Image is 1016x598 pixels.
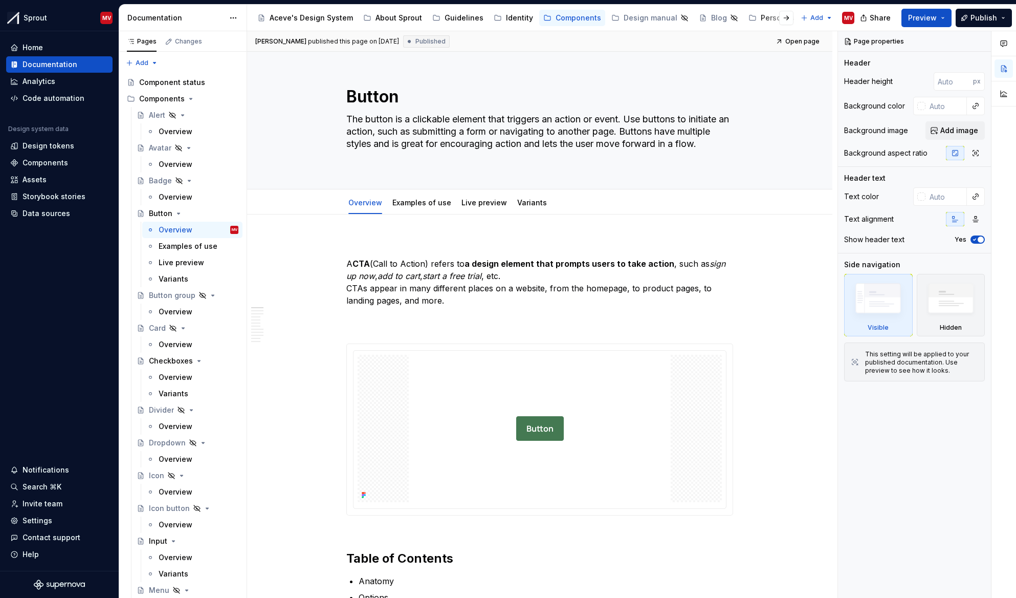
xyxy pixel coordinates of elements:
div: Icon [149,471,164,481]
div: Icon button [149,503,190,514]
div: Variants [513,191,551,213]
a: Dropdown [132,435,242,451]
div: Avatar [149,143,171,153]
div: MV [102,14,111,22]
div: Components [139,94,185,104]
a: Components [6,155,113,171]
div: Overview [159,552,192,563]
div: Examples of use [388,191,455,213]
input: Auto [934,72,973,91]
div: Identity [506,13,533,23]
div: Pages [127,37,157,46]
a: Overview [142,369,242,386]
a: Live preview [142,254,242,271]
div: Live preview [457,191,511,213]
span: [PERSON_NAME] [255,37,306,46]
button: Publish [956,9,1012,27]
span: Preview [908,13,937,23]
span: Add [810,14,823,22]
a: Input [132,533,242,549]
a: Components [539,10,605,26]
a: Icon button [132,500,242,517]
a: Overview [142,418,242,435]
a: Documentation [6,56,113,73]
span: Share [870,13,891,23]
div: Overview [159,421,192,432]
button: Help [6,546,113,563]
a: Overview [142,336,242,353]
div: Header text [844,173,886,183]
a: About Sprout [359,10,426,26]
button: Preview [901,9,952,27]
div: Sprout [24,13,47,23]
div: Page tree [253,8,796,28]
div: Overview [344,191,386,213]
div: Text color [844,191,879,202]
div: Overview [159,126,192,137]
a: Overview [142,156,242,173]
a: Home [6,39,113,56]
div: Badge [149,176,172,186]
a: Overview [142,517,242,533]
div: Card [149,323,166,333]
div: Components [556,13,601,23]
div: Design manual [624,13,677,23]
div: Overview [159,339,192,350]
a: Settings [6,512,113,529]
div: Blog [711,13,727,23]
div: Code automation [23,93,84,103]
a: Variants [142,386,242,402]
a: Open page [772,34,824,49]
div: Alert [149,110,165,120]
div: Menu [149,585,169,595]
div: Side navigation [844,260,900,270]
a: Alert [132,107,242,123]
a: Variants [517,198,547,207]
div: About Sprout [376,13,422,23]
div: Checkboxes [149,356,193,366]
a: Design manual [607,10,693,26]
a: Variants [142,566,242,582]
a: Overview [142,549,242,566]
div: Header height [844,76,893,87]
a: Overview [142,189,242,205]
div: Text alignment [844,214,894,224]
a: Personas [744,10,799,26]
a: Guidelines [428,10,488,26]
span: Publish [970,13,997,23]
div: Overview [159,192,192,202]
a: Badge [132,173,242,189]
em: add to cart [378,271,420,281]
a: Variants [142,271,242,287]
label: Yes [955,236,966,244]
p: Anatomy [359,575,733,587]
span: Add image [940,125,978,136]
div: Overview [159,225,192,235]
div: Overview [159,307,192,317]
a: Code automation [6,90,113,106]
button: SproutMV [2,7,117,29]
div: Guidelines [445,13,483,23]
input: Auto [925,187,967,206]
div: Background aspect ratio [844,148,927,158]
div: Invite team [23,499,62,509]
div: Background color [844,101,905,111]
a: Button [132,205,242,222]
em: start a free trial [423,271,481,281]
div: Variants [159,274,188,284]
div: Show header text [844,234,904,245]
div: Changes [175,37,202,46]
a: Storybook stories [6,188,113,205]
span: Open page [785,37,820,46]
div: Assets [23,175,47,185]
div: This setting will be applied to your published documentation. Use preview to see how it looks. [865,350,978,375]
a: Examples of use [142,238,242,254]
a: Overview [142,451,242,467]
div: Button group [149,290,195,301]
button: Add [798,11,836,25]
a: Checkboxes [132,353,242,369]
p: A (Call to Action) refers to , such as , , , etc. CTAs appear in many different places on a websi... [346,258,733,331]
a: Component status [123,74,242,91]
div: MV [844,14,853,22]
div: Visible [844,274,913,336]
